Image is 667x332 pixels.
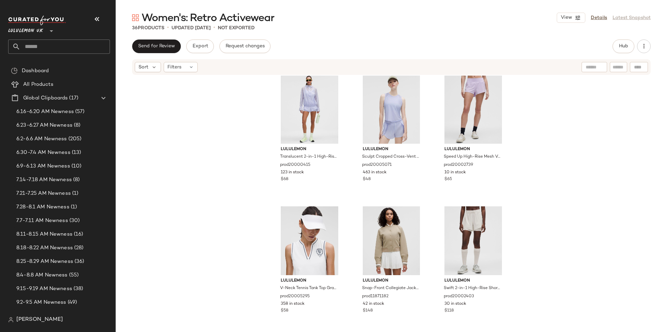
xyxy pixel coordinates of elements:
span: (8) [72,176,80,184]
span: 9.2-9.5 AM Newness [16,299,66,306]
span: (49) [66,299,77,306]
span: (51) [69,312,80,320]
span: Hub [619,44,628,49]
span: (30) [68,217,80,225]
img: svg%3e [8,317,14,322]
span: (16) [72,231,83,238]
span: Women's: Retro Activewear [142,12,274,25]
span: (55) [68,271,79,279]
span: 42 in stock [363,301,384,307]
span: $58 [281,308,288,314]
span: $148 [363,308,373,314]
button: Request changes [219,39,271,53]
span: (205) [67,135,82,143]
span: 358 in stock [281,301,305,307]
span: Send for Review [138,44,175,49]
span: $65 [444,176,452,183]
span: (28) [73,244,84,252]
button: Export [186,39,214,53]
span: 463 in stock [363,170,387,176]
span: lululemon [281,278,338,284]
span: 8.18-8.22 AM Newness [16,244,73,252]
span: prod20000415 [280,162,310,168]
span: 8.4-8.8 AM Newness [16,271,68,279]
span: Snap-Front Collegiate Jacket [362,285,420,291]
span: • [213,24,215,32]
span: 10 in stock [444,170,466,176]
span: $118 [444,308,454,314]
span: lululemon [363,146,420,153]
a: Details [591,14,607,21]
span: (36) [73,258,84,266]
span: 7.14-7.18 AM Newness [16,176,72,184]
span: Lululemon UK [8,23,43,35]
img: svg%3e [11,67,18,74]
span: Speed Up High-Rise Mesh Vent Short 2.5" Lace Trim [444,154,501,160]
span: 8.25-8.29 AM Newness [16,258,73,266]
span: 9.8-9.12 AM Newness [16,312,69,320]
span: All Products [23,81,53,89]
span: (1) [69,203,77,211]
span: 6.23-6.27 AM Newness [16,122,72,129]
span: (13) [70,149,81,157]
span: Filters [167,64,181,71]
span: Export [192,44,208,49]
span: prod20005295 [280,294,310,300]
p: updated [DATE] [172,25,211,32]
span: [PERSON_NAME] [16,316,63,324]
span: 36 [132,26,138,31]
span: 6.2-6.6 AM Newness [16,135,67,143]
span: $68 [281,176,288,183]
span: Sculpt Cropped Cross-Vent Tank Top [362,154,420,160]
span: (57) [74,108,85,116]
img: LW1FRUS_069502_1 [275,206,344,275]
span: Translucent 2-in-1 High-Rise Short 4" [280,154,338,160]
span: 7.7-7.11 AM Newness [16,217,68,225]
img: cfy_white_logo.C9jOOHJF.svg [8,16,66,25]
div: Products [132,25,164,32]
span: (8) [72,122,80,129]
span: V-Neck Tennis Tank Top Graphic [280,285,338,291]
span: Dashboard [22,67,49,75]
span: prod20002739 [444,162,473,168]
span: 7.28-8.1 AM Newness [16,203,69,211]
span: (10) [70,162,82,170]
span: 7.21-7.25 AM Newness [16,190,71,197]
span: lululemon [281,146,338,153]
span: lululemon [363,278,420,284]
button: View [557,13,585,23]
span: 8.11-8.15 AM Newness [16,231,72,238]
span: 30 in stock [444,301,466,307]
span: 6.9-6.13 AM Newness [16,162,70,170]
button: Hub [613,39,634,53]
span: Swift 2-in-1 High-Rise Short 6" SLNSH Collection [444,285,501,291]
span: $48 [363,176,371,183]
img: svg%3e [132,14,139,21]
span: lululemon [444,278,502,284]
span: • [167,24,169,32]
span: 9.15-9.19 AM Newness [16,285,72,293]
span: lululemon [444,146,502,153]
span: Request changes [225,44,265,49]
span: Global Clipboards [23,94,68,102]
span: (17) [68,94,78,102]
span: 6.30-7.4 AM Newness [16,149,70,157]
img: LW3JG2S_068684_1 [357,206,426,275]
span: (38) [72,285,83,293]
span: prod20002403 [444,294,474,300]
span: (1) [71,190,78,197]
span: View [560,15,572,20]
button: Send for Review [132,39,181,53]
span: 6.16-6.20 AM Newness [16,108,74,116]
span: 123 in stock [281,170,304,176]
img: LW7DI3S_056266_1 [439,206,507,275]
span: prod11871182 [362,294,389,300]
span: prod20005071 [362,162,392,168]
p: Not Exported [218,25,255,32]
span: Sort [139,64,148,71]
